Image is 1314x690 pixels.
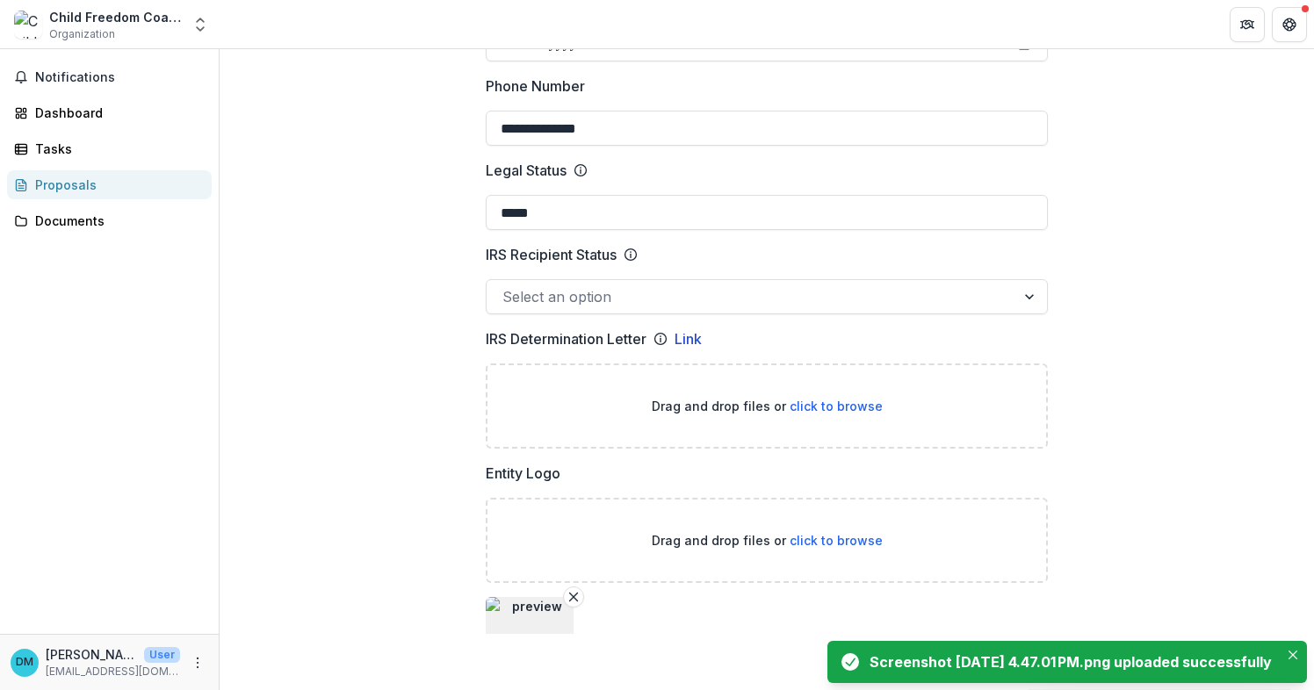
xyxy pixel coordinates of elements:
[486,597,574,685] img: preview
[35,212,198,230] div: Documents
[870,651,1272,672] div: Screenshot [DATE] 4.47.01 PM.png uploaded successfully
[7,206,212,235] a: Documents
[675,328,702,349] a: Link
[49,26,115,42] span: Organization
[49,8,181,26] div: Child Freedom Coalition
[7,98,212,127] a: Dashboard
[187,652,208,673] button: More
[486,244,617,265] p: IRS Recipient Status
[486,463,560,484] p: Entity Logo
[7,63,212,91] button: Notifications
[188,7,213,42] button: Open entity switcher
[790,399,883,413] span: click to browse
[820,634,1314,690] div: Notifications-bottom-right
[35,70,205,85] span: Notifications
[1282,644,1303,665] button: Close
[14,11,42,39] img: Child Freedom Coalition
[144,647,180,663] p: User
[35,104,198,122] div: Dashboard
[46,645,137,664] p: [PERSON_NAME]
[652,397,883,415] p: Drag and drop files or
[35,140,198,158] div: Tasks
[7,134,212,163] a: Tasks
[1272,7,1307,42] button: Get Help
[7,170,212,199] a: Proposals
[1230,7,1265,42] button: Partners
[563,586,584,607] button: Remove File
[46,664,180,679] p: [EMAIL_ADDRESS][DOMAIN_NAME]
[16,657,33,668] div: David Miller
[486,328,646,349] p: IRS Determination Letter
[652,531,883,550] p: Drag and drop files or
[486,75,585,97] p: Phone Number
[486,160,567,181] p: Legal Status
[790,533,883,548] span: click to browse
[35,176,198,194] div: Proposals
